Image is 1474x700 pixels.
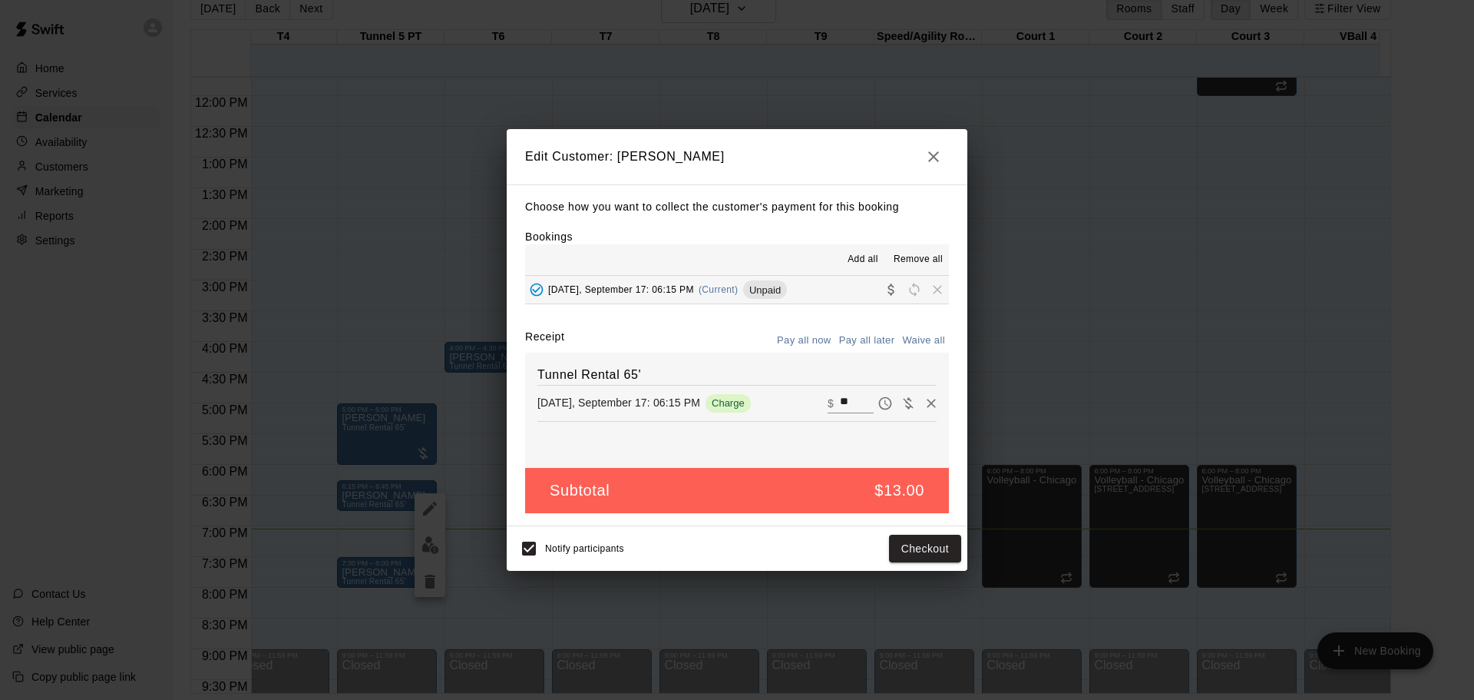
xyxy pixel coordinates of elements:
[699,284,739,295] span: (Current)
[874,480,924,501] h5: $13.00
[838,247,887,272] button: Add all
[525,278,548,301] button: Added - Collect Payment
[889,535,961,563] button: Checkout
[537,395,700,410] p: [DATE], September 17: 06:15 PM
[897,396,920,409] span: Waive payment
[550,480,610,501] h5: Subtotal
[537,365,937,385] h6: Tunnel Rental 65'
[507,129,967,184] h2: Edit Customer: [PERSON_NAME]
[920,392,943,415] button: Remove
[894,252,943,267] span: Remove all
[874,396,897,409] span: Pay later
[926,284,949,295] span: Remove
[835,329,899,353] button: Pay all later
[773,329,835,353] button: Pay all now
[903,284,926,295] span: Reschedule
[545,543,624,554] span: Notify participants
[525,329,564,353] label: Receipt
[548,284,694,295] span: [DATE], September 17: 06:15 PM
[898,329,949,353] button: Waive all
[743,284,787,296] span: Unpaid
[828,396,834,411] p: $
[880,284,903,295] span: Collect payment
[848,252,878,267] span: Add all
[706,397,751,409] span: Charge
[525,197,949,217] p: Choose how you want to collect the customer's payment for this booking
[525,231,573,243] label: Bookings
[887,247,949,272] button: Remove all
[525,276,949,304] button: Added - Collect Payment[DATE], September 17: 06:15 PM(Current)UnpaidCollect paymentRescheduleRemove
